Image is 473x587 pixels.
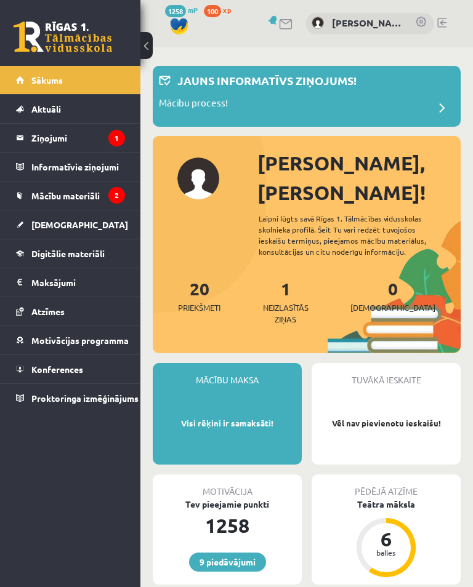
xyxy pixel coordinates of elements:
a: 1Neizlasītās ziņas [253,278,318,325]
span: Konferences [31,364,83,375]
span: Priekšmeti [178,301,220,314]
i: 1 [108,130,125,146]
div: balles [368,549,405,556]
span: Proktoringa izmēģinājums [31,393,139,404]
a: [PERSON_NAME] [332,16,403,30]
span: [DEMOGRAPHIC_DATA] [31,219,128,230]
p: Jauns informatīvs ziņojums! [177,72,357,89]
legend: Ziņojumi [31,124,125,152]
legend: Maksājumi [31,268,125,297]
span: 100 [204,5,221,17]
div: Tuvākā ieskaite [312,363,461,386]
span: Motivācijas programma [31,335,129,346]
span: Neizlasītās ziņas [253,301,318,325]
img: Izabella Bebre [312,17,324,29]
a: [DEMOGRAPHIC_DATA] [16,210,125,239]
span: Mācību materiāli [31,190,100,201]
div: 6 [368,529,405,549]
a: 1258 mP [165,5,198,15]
span: Sākums [31,74,63,86]
p: Vēl nav pievienotu ieskaišu! [318,417,455,429]
a: Informatīvie ziņojumi2 [16,153,125,181]
div: Mācību maksa [153,363,302,386]
a: 20Priekšmeti [178,278,220,314]
a: Mācību materiāli [16,182,125,210]
a: Ziņojumi1 [16,124,125,152]
span: Aktuāli [31,103,61,114]
span: mP [188,5,198,15]
span: Digitālie materiāli [31,248,105,259]
a: 0[DEMOGRAPHIC_DATA] [350,278,435,314]
a: Jauns informatīvs ziņojums! Mācību process! [159,72,455,121]
a: Proktoringa izmēģinājums [16,384,125,412]
div: 1258 [153,511,302,540]
div: [PERSON_NAME], [PERSON_NAME]! [257,148,461,207]
a: 9 piedāvājumi [189,553,266,572]
i: 2 [108,187,125,204]
div: Teātra māksla [312,498,461,511]
a: Digitālie materiāli [16,239,125,268]
a: Sākums [16,66,125,94]
span: [DEMOGRAPHIC_DATA] [350,301,435,314]
a: Atzīmes [16,297,125,325]
a: Rīgas 1. Tālmācības vidusskola [14,22,112,52]
p: Mācību process! [159,96,228,113]
a: Aktuāli [16,95,125,123]
span: Atzīmes [31,306,65,317]
legend: Informatīvie ziņojumi [31,153,125,181]
a: Konferences [16,355,125,383]
div: Motivācija [153,474,302,498]
p: Visi rēķini ir samaksāti! [159,417,296,429]
div: Laipni lūgts savā Rīgas 1. Tālmācības vidusskolas skolnieka profilā. Šeit Tu vari redzēt tuvojošo... [259,213,443,257]
a: 100 xp [204,5,237,15]
span: xp [223,5,231,15]
a: Teātra māksla 6 balles [312,498,461,579]
div: Tev pieejamie punkti [153,498,302,511]
a: Maksājumi [16,268,125,297]
a: Motivācijas programma [16,326,125,354]
span: 1258 [165,5,186,17]
div: Pēdējā atzīme [312,474,461,498]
